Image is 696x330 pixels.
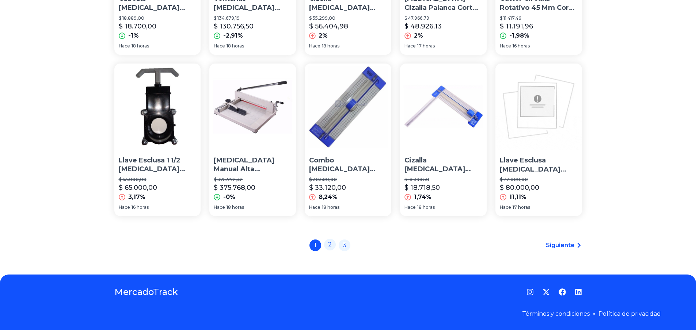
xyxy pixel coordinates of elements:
[546,241,575,250] span: Siguiente
[119,43,130,49] span: Hace
[322,204,339,210] span: 18 horas
[119,15,197,21] p: $ 18.889,00
[227,204,244,210] span: 18 horas
[526,288,534,296] a: Instagram
[214,156,292,174] p: [MEDICAL_DATA] Manual Alta Capacidad P/ 400/500 Hojas De Papel
[324,239,336,250] a: 2
[209,64,296,216] a: Guillotina Manual Alta Capacidad P/ 400/500 Hojas De Papel[MEDICAL_DATA] Manual Alta Capacidad P/...
[214,15,292,21] p: $ 134.679,19
[404,183,440,193] p: $ 18.718,50
[339,239,350,251] a: 3
[319,193,338,202] p: 8,24%
[500,15,578,21] p: $ 11.417,46
[513,204,530,210] span: 17 horas
[400,64,487,150] img: Cizalla Guillotina Rotativa Corta Papel Troqueladora 32cm A4
[119,177,197,183] p: $ 63.000,00
[209,64,296,150] img: Guillotina Manual Alta Capacidad P/ 400/500 Hojas De Papel
[414,31,423,40] p: 2%
[128,31,139,40] p: -1%
[404,204,416,210] span: Hace
[114,64,201,150] img: Llave Esclusa 1 1/2 Guillotina Para Cámara Séptica Motorhome
[417,204,435,210] span: 18 horas
[214,183,255,193] p: $ 375.768,00
[500,204,511,210] span: Hace
[132,43,149,49] span: 18 horas
[400,64,487,216] a: Cizalla Guillotina Rotativa Corta Papel Troqueladora 32cm A4Cizalla [MEDICAL_DATA] Rotativa Corta...
[543,288,550,296] a: Twitter
[309,43,320,49] span: Hace
[495,64,582,150] img: Llave Esclusa Guillotina Tanque Aguas Grises Casa Rodante
[119,156,197,174] p: Llave Esclusa 1 1/2 [MEDICAL_DATA] Para Cámara Séptica Motorhome
[309,21,348,31] p: $ 56.404,98
[522,310,590,317] a: Términos y condiciones
[305,64,391,150] img: Combo Guillotina Cizalla Rotativa 32cm A4 Corte + Troquelado
[214,21,254,31] p: $ 130.756,50
[119,183,157,193] p: $ 65.000,00
[309,177,387,183] p: $ 30.600,00
[404,21,442,31] p: $ 48.926,13
[404,177,482,183] p: $ 18.398,50
[309,183,346,193] p: $ 33.120,00
[305,64,391,216] a: Combo Guillotina Cizalla Rotativa 32cm A4 Corte + TroqueladoCombo [MEDICAL_DATA] Cizalla Rotativa...
[114,286,178,298] a: MercadoTrack
[214,204,225,210] span: Hace
[223,31,243,40] p: -2,91%
[223,193,235,202] p: -0%
[322,43,339,49] span: 18 horas
[513,43,530,49] span: 16 horas
[214,177,292,183] p: $ 375.772,42
[404,15,482,21] p: $ 47.966,79
[500,43,511,49] span: Hace
[309,15,387,21] p: $ 55.299,00
[414,193,431,202] p: 1,74%
[128,193,145,202] p: 3,17%
[319,31,328,40] p: 2%
[309,156,387,174] p: Combo [MEDICAL_DATA] Cizalla Rotativa 32cm A4 Corte + [GEOGRAPHIC_DATA]
[417,43,435,49] span: 17 horas
[559,288,566,296] a: Facebook
[309,204,320,210] span: Hace
[114,64,201,216] a: Llave Esclusa 1 1/2 Guillotina Para Cámara Séptica MotorhomeLlave Esclusa 1 1/2 [MEDICAL_DATA] Pa...
[500,21,533,31] p: $ 11.191,96
[495,64,582,216] a: Llave Esclusa Guillotina Tanque Aguas Grises Casa RodanteLlave Esclusa [MEDICAL_DATA] Tanque Agua...
[404,156,482,174] p: Cizalla [MEDICAL_DATA] Rotativa Corta Papel Troqueladora 32cm A4
[575,288,582,296] a: LinkedIn
[500,156,578,174] p: Llave Esclusa [MEDICAL_DATA] Tanque Aguas Grises Casa Rodante
[119,204,130,210] span: Hace
[132,204,149,210] span: 16 horas
[404,43,416,49] span: Hace
[546,241,582,250] a: Siguiente
[500,177,578,183] p: $ 72.000,00
[509,193,526,202] p: 11,11%
[509,31,529,40] p: -1,98%
[227,43,244,49] span: 18 horas
[119,21,156,31] p: $ 18.700,00
[214,43,225,49] span: Hace
[500,183,539,193] p: $ 80.000,00
[598,310,661,317] a: Política de privacidad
